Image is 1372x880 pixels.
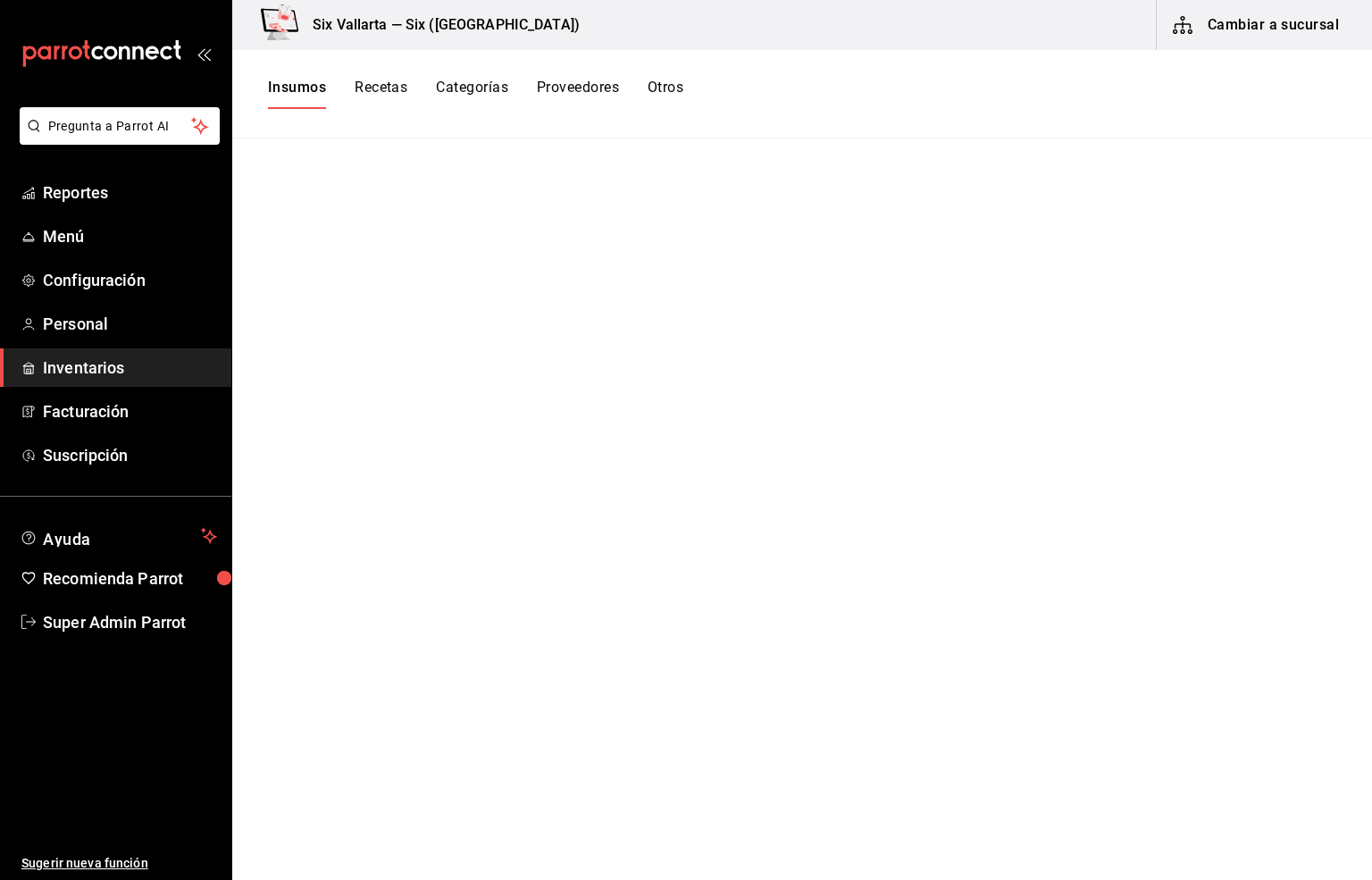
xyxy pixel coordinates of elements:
[268,79,326,109] button: Insumos
[43,525,194,547] span: Ayuda
[48,117,192,136] span: Pregunta a Parrot AI
[268,79,683,109] div: navigation tabs
[355,79,407,109] button: Recetas
[43,356,217,380] span: Inventarios
[537,79,619,109] button: Proveedores
[20,107,220,145] button: Pregunta a Parrot AI
[43,180,217,205] span: Reportes
[43,443,217,467] span: Suscripción
[13,130,220,148] a: Pregunta a Parrot AI
[648,79,683,109] button: Otros
[43,566,217,591] span: Recomienda Parrot
[436,79,508,109] button: Categorías
[197,46,211,61] button: open_drawer_menu
[43,610,217,634] span: Super Admin Parrot
[43,312,217,336] span: Personal
[298,14,580,36] h3: Six Vallarta — Six ([GEOGRAPHIC_DATA])
[21,854,217,873] span: Sugerir nueva función
[43,224,217,248] span: Menú
[43,268,217,292] span: Configuración
[43,399,217,423] span: Facturación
